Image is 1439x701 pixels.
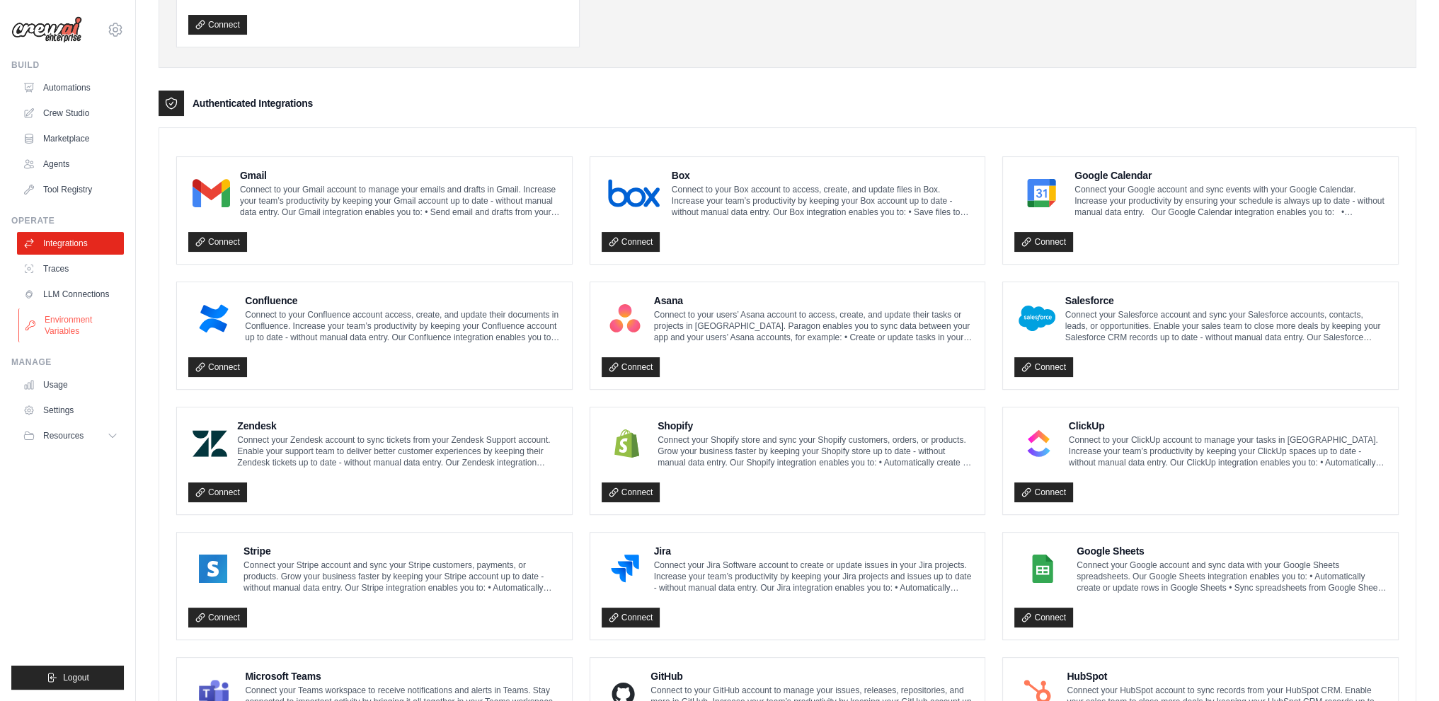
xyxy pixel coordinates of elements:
h4: Microsoft Teams [245,669,560,683]
h4: Stripe [243,544,561,558]
a: Traces [17,257,124,280]
h4: Box [672,168,974,183]
h4: GitHub [650,669,973,683]
a: Connect [188,357,247,377]
img: Jira Logo [606,555,644,583]
p: Connect to your ClickUp account to manage your tasks in [GEOGRAPHIC_DATA]. Increase your team’s p... [1069,434,1387,468]
a: Connect [188,608,247,627]
h3: Authenticated Integrations [193,96,313,110]
h4: Google Calendar [1074,168,1387,183]
a: Connect [188,482,247,502]
p: Connect your Salesforce account and sync your Salesforce accounts, contacts, leads, or opportunit... [1065,309,1387,343]
button: Logout [11,666,124,690]
a: Connect [1014,608,1073,627]
a: Connect [1014,357,1073,377]
div: Operate [11,215,124,226]
p: Connect your Jira Software account to create or update issues in your Jira projects. Increase you... [654,560,974,593]
img: Google Calendar Logo [1019,179,1065,207]
a: Connect [602,357,660,377]
a: Usage [17,373,124,396]
img: Logo [11,16,82,43]
img: Google Sheets Logo [1019,555,1067,583]
p: Connect to your users’ Asana account to access, create, and update their tasks or projects in [GE... [654,309,974,343]
p: Connect your Google account and sync events with your Google Calendar. Increase your productivity... [1074,184,1387,218]
p: Connect to your Confluence account access, create, and update their documents in Confluence. Incr... [245,309,560,343]
a: Environment Variables [18,308,125,342]
div: Build [11,59,124,71]
a: Settings [17,399,124,422]
img: Confluence Logo [193,304,235,332]
p: Connect to your Box account to access, create, and update files in Box. Increase your team’s prod... [672,184,974,218]
img: Box Logo [606,179,662,207]
a: Agents [17,153,124,175]
a: Connect [1014,482,1073,502]
a: Marketplace [17,127,124,150]
span: Logout [63,672,89,683]
a: Connect [602,232,660,252]
p: Connect your Shopify store and sync your Shopify customers, orders, or products. Grow your busine... [658,434,973,468]
img: Salesforce Logo [1019,304,1055,332]
h4: Zendesk [237,419,560,433]
h4: Confluence [245,294,560,308]
h4: Shopify [658,419,973,433]
p: Connect your Google account and sync data with your Google Sheets spreadsheets. Our Google Sheets... [1077,560,1387,593]
h4: ClickUp [1069,419,1387,433]
p: Connect your Stripe account and sync your Stripe customers, payments, or products. Grow your busi... [243,560,561,593]
h4: Salesforce [1065,294,1387,308]
a: Connect [602,608,660,627]
a: Crew Studio [17,102,124,124]
h4: Gmail [240,168,561,183]
h4: HubSpot [1067,669,1387,683]
a: Integrations [17,232,124,255]
h4: Asana [654,294,974,308]
a: LLM Connections [17,283,124,306]
img: Asana Logo [606,304,644,332]
a: Connect [188,232,247,252]
a: Connect [1014,232,1073,252]
button: Resources [17,424,124,447]
img: ClickUp Logo [1019,429,1058,458]
a: Tool Registry [17,178,124,201]
a: Automations [17,76,124,99]
a: Connect [188,15,247,35]
img: Stripe Logo [193,555,234,583]
span: Resources [43,430,84,441]
p: Connect to your Gmail account to manage your emails and drafts in Gmail. Increase your team’s pro... [240,184,561,218]
div: Manage [11,357,124,368]
img: Zendesk Logo [193,429,227,458]
h4: Google Sheets [1077,544,1387,558]
a: Connect [602,482,660,502]
p: Connect your Zendesk account to sync tickets from your Zendesk Support account. Enable your suppo... [237,434,560,468]
img: Gmail Logo [193,179,230,207]
img: Shopify Logo [606,429,648,458]
h4: Jira [654,544,974,558]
